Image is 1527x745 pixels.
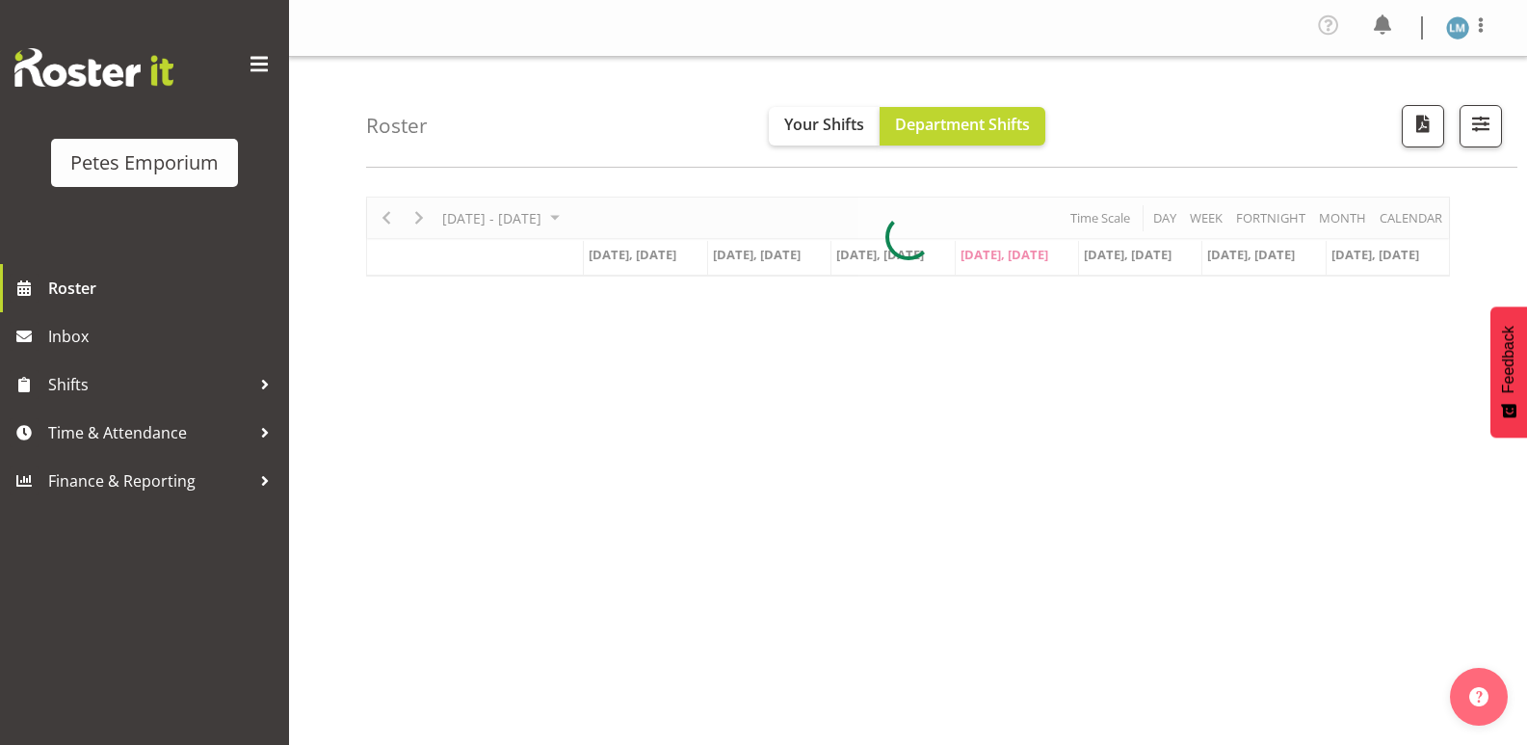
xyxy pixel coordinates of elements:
button: Feedback - Show survey [1490,306,1527,438]
span: Roster [48,274,279,303]
img: Rosterit website logo [14,48,173,87]
span: Your Shifts [784,114,864,135]
span: Department Shifts [895,114,1030,135]
span: Finance & Reporting [48,466,250,495]
span: Shifts [48,370,250,399]
button: Department Shifts [880,107,1045,146]
img: lianne-morete5410.jpg [1446,16,1469,40]
span: Feedback [1500,326,1517,393]
img: help-xxl-2.png [1469,687,1488,706]
button: Your Shifts [769,107,880,146]
button: Download a PDF of the roster according to the set date range. [1402,105,1444,147]
h4: Roster [366,115,428,137]
span: Inbox [48,322,279,351]
div: Petes Emporium [70,148,219,177]
span: Time & Attendance [48,418,250,447]
button: Filter Shifts [1460,105,1502,147]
